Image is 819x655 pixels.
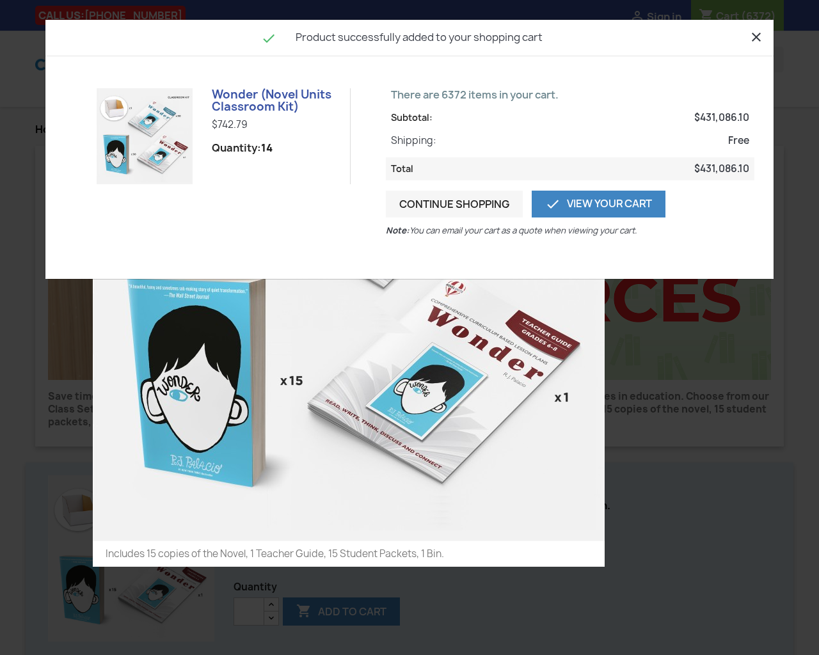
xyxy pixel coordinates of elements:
[261,141,273,155] strong: 14
[212,141,273,154] span: Quantity:
[212,88,340,114] h6: Wonder (Novel Units Classroom Kit)
[391,134,436,147] span: Shipping:
[749,28,764,45] button: Close
[391,111,433,124] span: Subtotal:
[694,111,749,124] span: $431,086.10
[386,224,642,237] p: You can email your cart as a quote when viewing your cart.
[749,29,764,45] i: close
[386,224,409,237] b: Note:
[728,134,749,147] span: Free
[532,191,665,217] a: View Your Cart
[386,191,523,217] button: Continue shopping
[212,118,340,131] p: $742.79
[386,88,754,101] p: There are 6372 items in your cart.
[97,88,193,184] img: Wonder (Novel Units Classroom Kit)
[545,196,561,212] i: 
[694,162,749,175] span: $431,086.10
[261,31,276,46] i: 
[391,162,413,175] span: Total
[55,29,764,46] h4: Product successfully added to your shopping cart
